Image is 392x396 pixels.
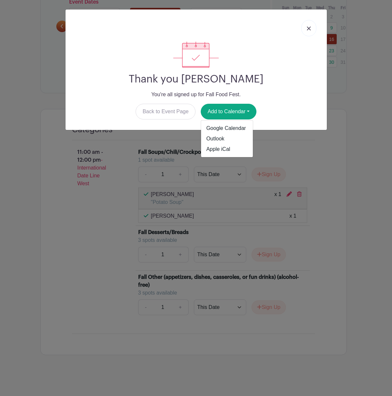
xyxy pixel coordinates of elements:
img: signup_complete-c468d5dda3e2740ee63a24cb0ba0d3ce5d8a4ecd24259e683200fb1569d990c8.svg [173,42,218,68]
img: close_button-5f87c8562297e5c2d7936805f587ecaba9071eb48480494691a3f1689db116b3.svg [307,27,311,30]
button: Add to Calendar [201,104,256,119]
a: Back to Event Page [136,104,196,119]
a: Outlook [201,134,253,144]
a: Apple iCal [201,144,253,154]
h2: Thank you [PERSON_NAME] [71,73,322,85]
a: Google Calendar [201,123,253,134]
p: You're all signed up for Fall Food Fest. [71,91,322,99]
